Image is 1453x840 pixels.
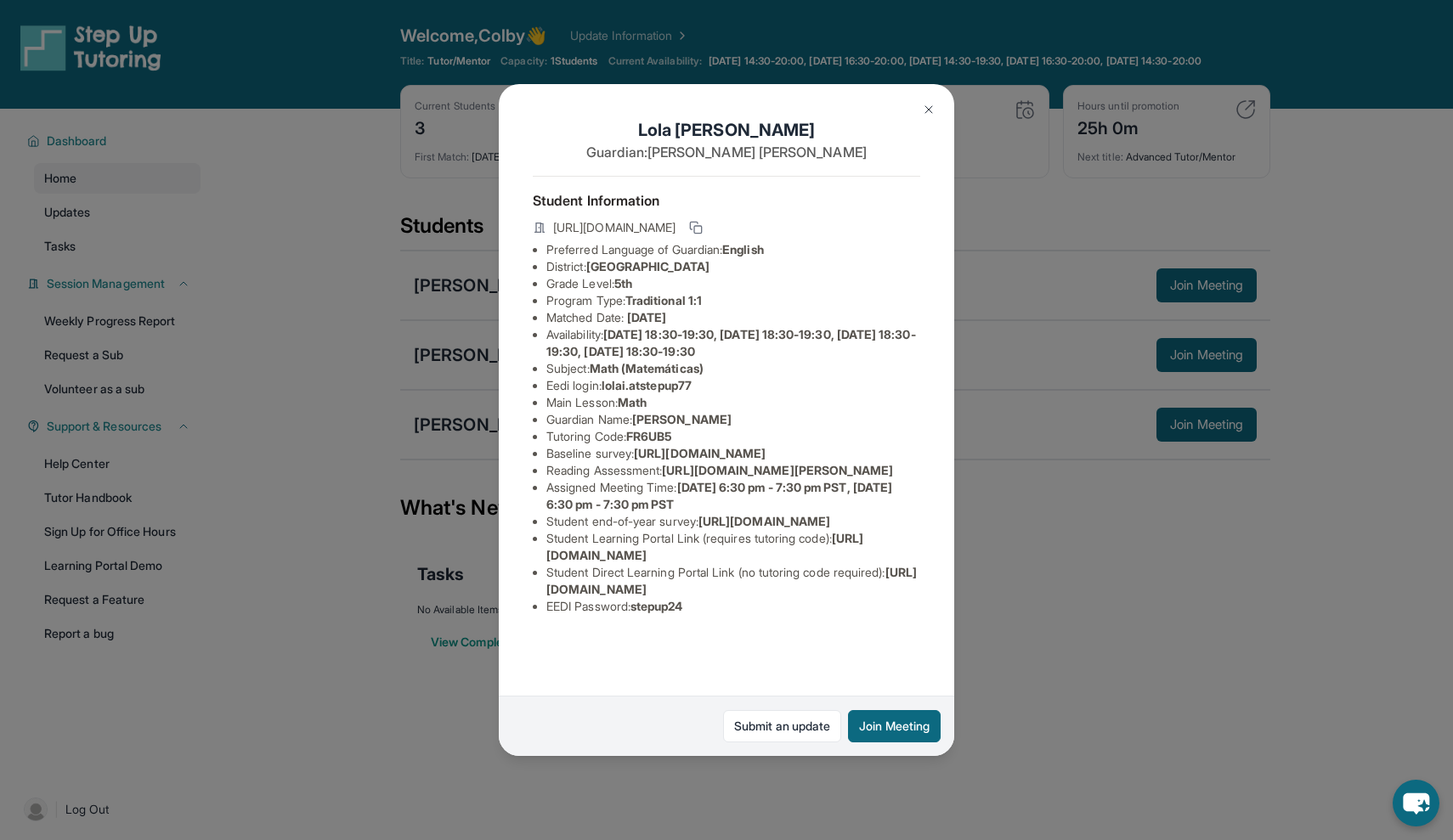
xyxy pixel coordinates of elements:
li: Program Type: [546,292,920,309]
li: Student Direct Learning Portal Link (no tutoring code required) : [546,564,920,598]
span: [URL][DOMAIN_NAME] [698,514,830,528]
span: Math [618,395,647,409]
span: FR6UB5 [626,429,671,443]
span: [PERSON_NAME] [632,412,732,426]
span: [DATE] 18:30-19:30, [DATE] 18:30-19:30, [DATE] 18:30-19:30, [DATE] 18:30-19:30 [546,327,916,358]
span: English [722,242,764,257]
li: Student end-of-year survey : [546,513,920,530]
a: Submit an update [723,710,841,742]
span: [URL][DOMAIN_NAME] [553,219,676,236]
li: Matched Date: [546,309,920,326]
h1: Lola [PERSON_NAME] [533,118,920,142]
h4: Student Information [533,190,920,211]
button: chat-button [1393,780,1439,826]
li: Student Learning Portal Link (requires tutoring code) : [546,530,920,564]
button: Join Meeting [848,710,941,742]
span: stepup24 [630,599,683,613]
li: Baseline survey : [546,445,920,462]
li: Tutoring Code : [546,428,920,445]
li: Main Lesson : [546,394,920,411]
li: Grade Level: [546,275,920,292]
span: [DATE] [627,310,666,324]
span: [URL][DOMAIN_NAME] [634,446,766,460]
li: Assigned Meeting Time : [546,479,920,513]
span: [GEOGRAPHIC_DATA] [586,259,710,273]
span: [DATE] 6:30 pm - 7:30 pm PST, [DATE] 6:30 pm - 7:30 pm PST [546,480,892,511]
li: District: [546,258,920,275]
span: lolai.atstepup77 [602,378,692,392]
span: Traditional 1:1 [625,293,702,307]
li: Eedi login : [546,377,920,394]
span: Math (Matemáticas) [590,361,704,375]
span: 5th [614,276,632,290]
button: Copy link [686,217,706,238]
img: Close Icon [922,103,936,116]
li: Subject : [546,360,920,377]
p: Guardian: [PERSON_NAME] [PERSON_NAME] [533,142,920,162]
span: [URL][DOMAIN_NAME][PERSON_NAME] [662,463,893,477]
li: Availability: [546,326,920,360]
li: Reading Assessment : [546,462,920,479]
li: EEDI Password : [546,598,920,615]
li: Preferred Language of Guardian: [546,241,920,258]
li: Guardian Name : [546,411,920,428]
